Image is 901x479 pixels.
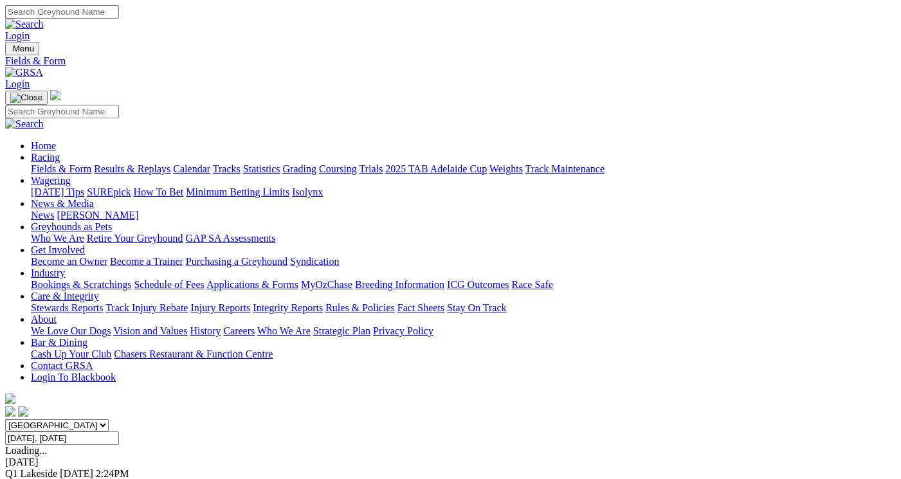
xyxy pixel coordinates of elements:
[243,163,280,174] a: Statistics
[31,140,56,151] a: Home
[325,302,395,313] a: Rules & Policies
[31,279,131,290] a: Bookings & Scratchings
[447,302,506,313] a: Stay On Track
[31,210,896,221] div: News & Media
[397,302,444,313] a: Fact Sheets
[5,78,30,89] a: Login
[190,302,250,313] a: Injury Reports
[94,163,170,174] a: Results & Replays
[5,67,43,78] img: GRSA
[31,221,112,232] a: Greyhounds as Pets
[31,325,896,337] div: About
[5,5,119,19] input: Search
[31,152,60,163] a: Racing
[18,406,28,417] img: twitter.svg
[31,198,94,209] a: News & Media
[355,279,444,290] a: Breeding Information
[5,105,119,118] input: Search
[301,279,352,290] a: MyOzChase
[186,186,289,197] a: Minimum Betting Limits
[31,256,896,267] div: Get Involved
[31,163,896,175] div: Racing
[186,256,287,267] a: Purchasing a Greyhound
[319,163,357,174] a: Coursing
[511,279,552,290] a: Race Safe
[31,337,87,348] a: Bar & Dining
[31,302,103,313] a: Stewards Reports
[87,186,131,197] a: SUREpick
[5,468,57,479] span: Q1 Lakeside
[134,186,184,197] a: How To Bet
[31,267,65,278] a: Industry
[5,91,48,105] button: Toggle navigation
[13,44,34,53] span: Menu
[213,163,241,174] a: Tracks
[31,175,71,186] a: Wagering
[5,431,119,445] input: Select date
[223,325,255,336] a: Careers
[5,42,39,55] button: Toggle navigation
[283,163,316,174] a: Grading
[105,302,188,313] a: Track Injury Rebate
[5,30,30,41] a: Login
[5,19,44,30] img: Search
[31,291,99,302] a: Care & Integrity
[5,118,44,130] img: Search
[313,325,370,336] a: Strategic Plan
[253,302,323,313] a: Integrity Reports
[5,445,47,456] span: Loading...
[31,233,896,244] div: Greyhounds as Pets
[60,468,93,479] span: [DATE]
[31,186,896,198] div: Wagering
[5,406,15,417] img: facebook.svg
[87,233,183,244] a: Retire Your Greyhound
[31,210,54,221] a: News
[31,233,84,244] a: Who We Are
[489,163,523,174] a: Weights
[31,348,896,360] div: Bar & Dining
[31,372,116,383] a: Login To Blackbook
[31,348,111,359] a: Cash Up Your Club
[5,393,15,404] img: logo-grsa-white.png
[31,186,84,197] a: [DATE] Tips
[31,314,57,325] a: About
[113,325,187,336] a: Vision and Values
[31,325,111,336] a: We Love Our Dogs
[114,348,273,359] a: Chasers Restaurant & Function Centre
[525,163,605,174] a: Track Maintenance
[290,256,339,267] a: Syndication
[31,244,85,255] a: Get Involved
[10,93,42,103] img: Close
[31,279,896,291] div: Industry
[173,163,210,174] a: Calendar
[206,279,298,290] a: Applications & Forms
[5,456,896,468] div: [DATE]
[5,55,896,67] a: Fields & Form
[359,163,383,174] a: Trials
[134,279,204,290] a: Schedule of Fees
[257,325,311,336] a: Who We Are
[31,163,91,174] a: Fields & Form
[292,186,323,197] a: Isolynx
[190,325,221,336] a: History
[57,210,138,221] a: [PERSON_NAME]
[110,256,183,267] a: Become a Trainer
[373,325,433,336] a: Privacy Policy
[186,233,276,244] a: GAP SA Assessments
[31,360,93,371] a: Contact GRSA
[50,90,60,100] img: logo-grsa-white.png
[96,468,129,479] span: 2:24PM
[385,163,487,174] a: 2025 TAB Adelaide Cup
[31,256,107,267] a: Become an Owner
[447,279,509,290] a: ICG Outcomes
[31,302,896,314] div: Care & Integrity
